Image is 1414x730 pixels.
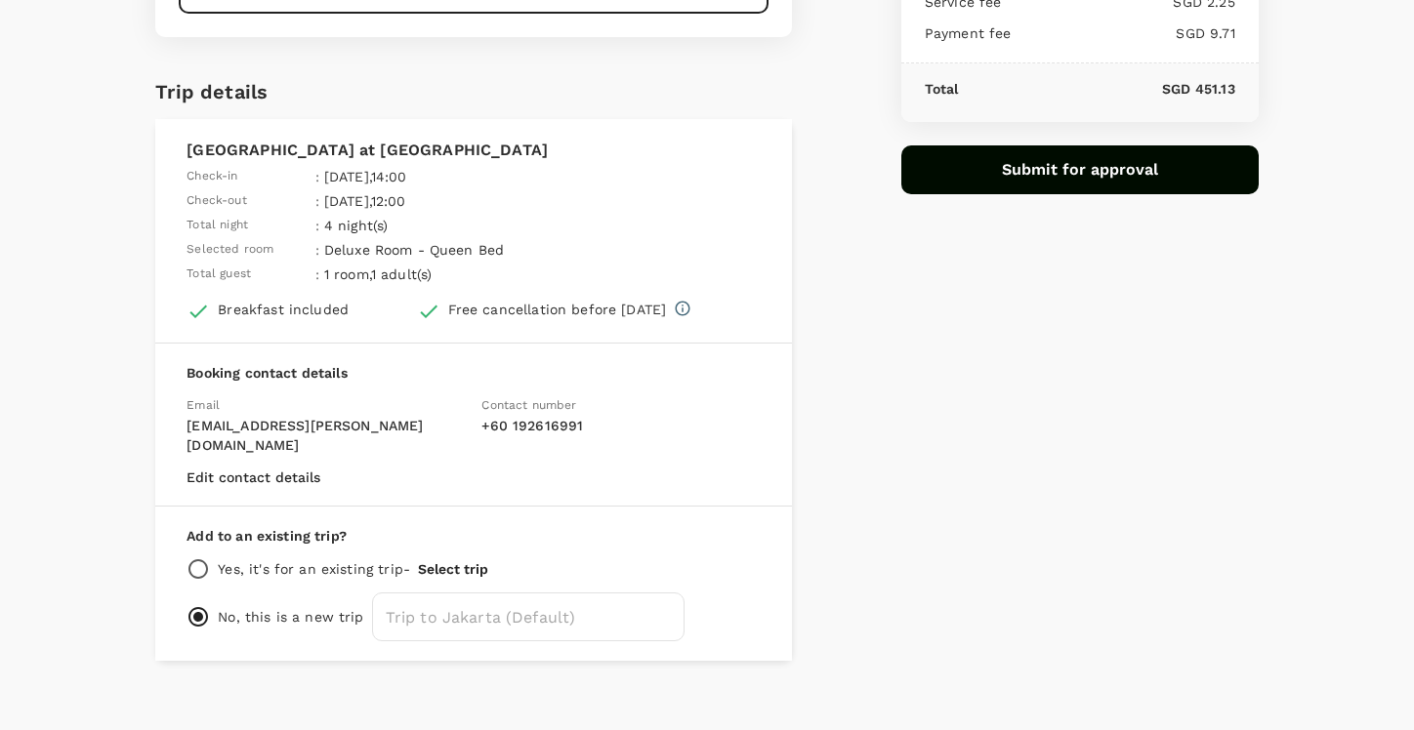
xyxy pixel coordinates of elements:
[372,592,685,641] input: Trip to Jakarta (Default)
[1012,23,1235,43] p: SGD 9.71
[187,216,248,235] span: Total night
[959,79,1235,99] p: SGD 451.13
[315,191,319,211] span: :
[324,191,584,211] p: [DATE] , 12:00
[315,167,319,186] span: :
[315,216,319,235] span: :
[155,76,268,107] h6: Trip details
[324,167,584,186] p: [DATE] , 14:00
[418,561,488,577] button: Select trip
[315,240,319,260] span: :
[187,469,320,485] button: Edit contact details
[187,264,251,284] span: Total guest
[925,23,1012,43] p: Payment fee
[218,607,363,627] p: No, this is a new trip
[324,264,584,284] p: 1 room , 1 adult(s)
[324,240,584,260] p: Deluxe Room - Queen Bed
[481,398,576,412] span: Contact number
[187,139,761,162] p: [GEOGRAPHIC_DATA] at [GEOGRAPHIC_DATA]
[674,300,691,317] svg: Full refund before 2025-08-17 00:00 Cancelation after 2025-08-17 00:00, cancelation fee of SGD 40...
[324,216,584,235] p: 4 night(s)
[187,363,761,383] p: Booking contact details
[187,398,220,412] span: Email
[187,416,466,455] p: [EMAIL_ADDRESS][PERSON_NAME][DOMAIN_NAME]
[901,145,1259,194] button: Submit for approval
[187,526,761,546] p: Add to an existing trip?
[187,167,237,186] span: Check-in
[481,416,761,435] p: + 60 192616991
[218,300,349,319] div: Breakfast included
[187,240,273,260] span: Selected room
[448,300,667,319] div: Free cancellation before [DATE]
[187,191,246,211] span: Check-out
[925,79,959,99] p: Total
[187,162,589,284] table: simple table
[315,264,319,284] span: :
[218,559,410,579] p: Yes, it's for an existing trip -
